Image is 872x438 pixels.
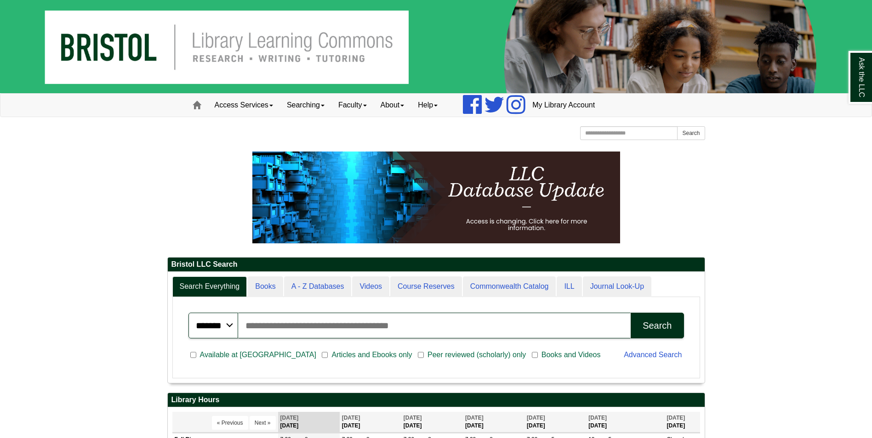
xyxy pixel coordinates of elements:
[252,152,620,243] img: HTML tutorial
[532,351,538,359] input: Books and Videos
[278,412,340,432] th: [DATE]
[631,313,684,338] button: Search
[284,276,352,297] a: A - Z Databases
[331,94,374,117] a: Faculty
[322,351,328,359] input: Articles and Ebooks only
[390,276,462,297] a: Course Reserves
[190,351,196,359] input: Available at [GEOGRAPHIC_DATA]
[250,416,276,430] button: Next »
[172,276,247,297] a: Search Everything
[424,349,530,360] span: Peer reviewed (scholarly) only
[463,276,556,297] a: Commonwealth Catalog
[664,412,700,432] th: [DATE]
[404,415,422,421] span: [DATE]
[212,416,248,430] button: « Previous
[168,258,705,272] h2: Bristol LLC Search
[280,415,299,421] span: [DATE]
[525,94,602,117] a: My Library Account
[280,94,331,117] a: Searching
[588,415,607,421] span: [DATE]
[557,276,581,297] a: ILL
[248,276,283,297] a: Books
[624,351,682,359] a: Advanced Search
[168,393,705,407] h2: Library Hours
[340,412,401,432] th: [DATE]
[411,94,445,117] a: Help
[401,412,463,432] th: [DATE]
[538,349,604,360] span: Books and Videos
[208,94,280,117] a: Access Services
[643,320,672,331] div: Search
[524,412,586,432] th: [DATE]
[667,415,685,421] span: [DATE]
[465,415,484,421] span: [DATE]
[328,349,416,360] span: Articles and Ebooks only
[374,94,411,117] a: About
[527,415,545,421] span: [DATE]
[583,276,651,297] a: Journal Look-Up
[342,415,360,421] span: [DATE]
[463,412,524,432] th: [DATE]
[352,276,389,297] a: Videos
[196,349,320,360] span: Available at [GEOGRAPHIC_DATA]
[586,412,664,432] th: [DATE]
[418,351,424,359] input: Peer reviewed (scholarly) only
[677,126,705,140] button: Search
